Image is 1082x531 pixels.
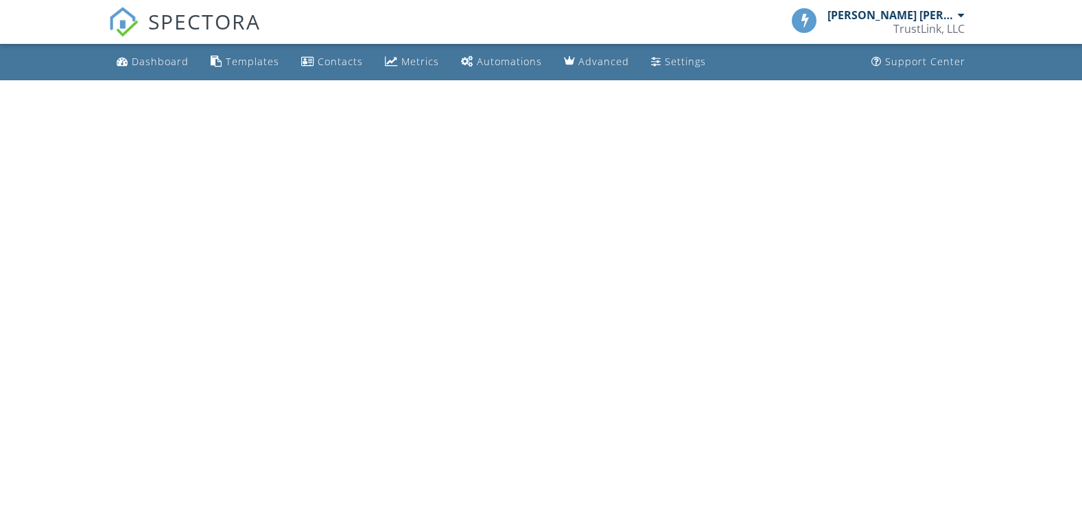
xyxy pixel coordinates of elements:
[893,22,965,36] div: TrustLink, LLC
[401,55,439,68] div: Metrics
[111,49,194,75] a: Dashboard
[456,49,548,75] a: Automations (Basic)
[827,8,954,22] div: [PERSON_NAME] [PERSON_NAME]
[866,49,971,75] a: Support Center
[558,49,635,75] a: Advanced
[885,55,965,68] div: Support Center
[205,49,285,75] a: Templates
[296,49,368,75] a: Contacts
[108,7,139,37] img: The Best Home Inspection Software - Spectora
[108,19,261,47] a: SPECTORA
[379,49,445,75] a: Metrics
[132,55,189,68] div: Dashboard
[665,55,706,68] div: Settings
[226,55,279,68] div: Templates
[318,55,363,68] div: Contacts
[578,55,629,68] div: Advanced
[477,55,542,68] div: Automations
[148,7,261,36] span: SPECTORA
[646,49,711,75] a: Settings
